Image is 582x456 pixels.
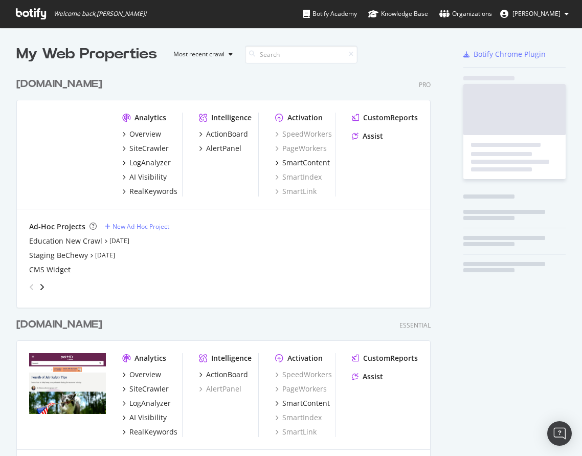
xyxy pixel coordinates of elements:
img: www.chewy.com [29,113,106,174]
div: AI Visibility [129,412,167,423]
a: Overview [122,370,161,380]
a: SmartIndex [275,172,322,182]
img: www.petmd.com [29,353,106,415]
div: AI Visibility [129,172,167,182]
div: Analytics [135,353,166,363]
div: Assist [363,372,383,382]
a: SmartContent [275,398,330,408]
a: SiteCrawler [122,384,169,394]
div: Botify Academy [303,9,357,19]
div: LogAnalyzer [129,158,171,168]
a: Botify Chrome Plugin [463,49,546,59]
button: [PERSON_NAME] [492,6,577,22]
div: Analytics [135,113,166,123]
a: AI Visibility [122,412,167,423]
div: CustomReports [363,353,418,363]
div: Organizations [439,9,492,19]
a: SmartContent [275,158,330,168]
a: LogAnalyzer [122,158,171,168]
div: Most recent crawl [173,51,225,57]
div: [DOMAIN_NAME] [16,77,102,92]
input: Search [245,46,357,63]
a: AlertPanel [199,143,241,154]
a: LogAnalyzer [122,398,171,408]
div: CustomReports [363,113,418,123]
a: CustomReports [352,353,418,363]
div: Assist [363,131,383,141]
div: Botify Chrome Plugin [474,49,546,59]
a: Overview [122,129,161,139]
div: AlertPanel [206,143,241,154]
a: CMS Widget [29,265,71,275]
div: Intelligence [211,353,252,363]
a: ActionBoard [199,129,248,139]
div: SiteCrawler [129,143,169,154]
a: New Ad-Hoc Project [105,222,169,231]
a: SmartIndex [275,412,322,423]
div: [DOMAIN_NAME] [16,317,102,332]
div: Activation [287,113,323,123]
a: [DATE] [95,251,115,259]
div: LogAnalyzer [129,398,171,408]
a: ActionBoard [199,370,248,380]
a: SmartLink [275,186,317,197]
div: SmartContent [282,398,330,408]
div: angle-right [38,282,46,292]
div: Essential [399,321,431,330]
div: New Ad-Hoc Project [113,222,169,231]
div: angle-left [25,279,38,295]
div: Activation [287,353,323,363]
a: SmartLink [275,427,317,437]
a: [DOMAIN_NAME] [16,77,106,92]
div: RealKeywords [129,427,177,437]
a: Education New Crawl [29,236,102,246]
a: AlertPanel [199,384,241,394]
a: CustomReports [352,113,418,123]
a: SpeedWorkers [275,129,332,139]
span: Mitchell Abdullah [512,9,561,18]
div: RealKeywords [129,186,177,197]
div: Intelligence [211,113,252,123]
a: PageWorkers [275,384,327,394]
a: RealKeywords [122,427,177,437]
a: SpeedWorkers [275,370,332,380]
a: SiteCrawler [122,143,169,154]
div: Open Intercom Messenger [547,421,572,446]
div: Overview [129,370,161,380]
button: Most recent crawl [165,46,237,62]
a: Assist [352,131,383,141]
a: PageWorkers [275,143,327,154]
a: Assist [352,372,383,382]
a: RealKeywords [122,186,177,197]
a: [DATE] [109,236,129,245]
div: ActionBoard [206,129,248,139]
div: SmartContent [282,158,330,168]
div: Pro [419,80,431,89]
div: SiteCrawler [129,384,169,394]
div: Overview [129,129,161,139]
div: Knowledge Base [368,9,428,19]
div: ActionBoard [206,370,248,380]
div: My Web Properties [16,44,157,64]
span: Welcome back, [PERSON_NAME] ! [54,10,146,18]
a: AI Visibility [122,172,167,182]
a: Staging BeChewy [29,250,88,260]
div: Ad-Hoc Projects [29,222,85,232]
a: [DOMAIN_NAME] [16,317,106,332]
